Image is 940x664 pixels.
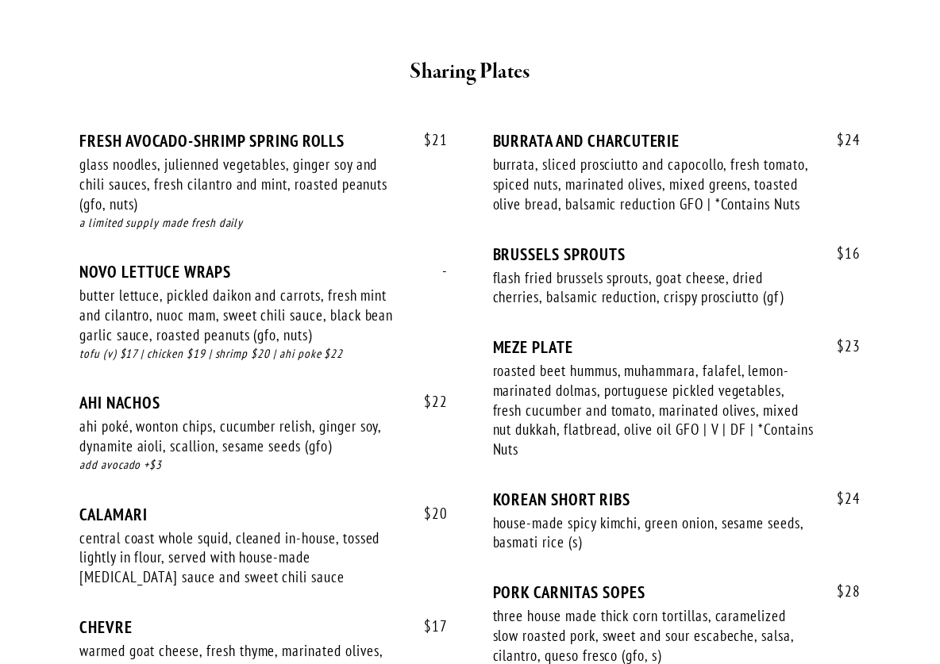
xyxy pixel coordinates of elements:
div: BRUSSELS SPROUTS [493,244,861,264]
div: AHI NACHOS [79,393,448,413]
span: - [426,262,448,280]
span: $ [424,504,432,523]
span: 21 [408,131,448,149]
div: FRESH AVOCADO-SHRIMP SPRING ROLLS [79,131,448,151]
div: ahi poké, wonton chips, cucumber relish, ginger soy, dynamite aioli, scallion, sesame seeds (gfo) [79,416,403,455]
div: BURRATA AND CHARCUTERIE [493,131,861,151]
div: CALAMARI [79,505,448,524]
span: 24 [821,131,861,149]
div: roasted beet hummus, muhammara, falafel, lemon-marinated dolmas, portuguese pickled vegetables, f... [493,361,816,459]
div: NOVO LETTUCE WRAPS [79,262,448,282]
span: $ [837,244,845,263]
div: MEZE PLATE [493,337,861,357]
div: glass noodles, julienned vegetables, ginger soy and chili sauces, fresh cilantro and mint, roaste... [79,155,403,213]
span: $ [837,130,845,149]
div: central coast whole squid, cleaned in-house, tossed lightly in flour, served with house-made [MED... [79,528,403,587]
span: $ [837,489,845,508]
span: 17 [408,617,448,635]
span: $ [837,581,845,601]
span: 22 [408,393,448,411]
strong: Sharing Plates [410,58,530,86]
div: butter lettuce, pickled daikon and carrots, fresh mint and cilantro, nuoc mam, sweet chili sauce,... [79,286,403,344]
div: burrata, sliced prosciutto and capocollo, fresh tomato, spiced nuts, marinated olives, mixed gree... [493,155,816,213]
div: CHEVRE [79,617,448,637]
span: $ [424,392,432,411]
span: 28 [821,582,861,601]
span: 20 [408,505,448,523]
div: a limited supply made fresh daily [79,214,448,232]
span: $ [837,336,845,355]
div: tofu (v) $17 | chicken $19 | shrimp $20 | ahi poke $22 [79,345,448,363]
div: flash fried brussels sprouts, goat cheese, dried cherries, balsamic reduction, crispy prosciutto ... [493,268,816,307]
span: 16 [821,244,861,263]
div: add avocado +$3 [79,456,448,474]
span: 24 [821,489,861,508]
div: PORK CARNITAS SOPES [493,582,861,602]
span: $ [424,130,432,149]
div: house-made spicy kimchi, green onion, sesame seeds, basmati rice (s) [493,513,816,552]
span: $ [424,616,432,635]
div: KOREAN SHORT RIBS [493,489,861,509]
span: 23 [821,337,861,355]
